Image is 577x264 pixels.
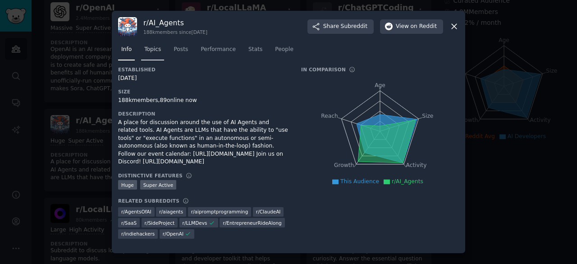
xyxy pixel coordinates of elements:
[256,208,281,215] span: r/ ClaudeAI
[145,220,175,226] span: r/ SideProject
[340,178,379,185] span: This Audience
[307,19,374,34] button: ShareSubreddit
[380,19,443,34] button: Viewon Reddit
[118,74,288,83] div: [DATE]
[118,119,288,166] div: A place for discussion around the use of AI Agents and related tools. AI Agents are LLMs that hav...
[406,162,427,168] tspan: Activity
[118,111,288,117] h3: Description
[144,46,161,54] span: Topics
[301,66,346,73] h3: In Comparison
[118,66,288,73] h3: Established
[375,82,385,88] tspan: Age
[174,46,188,54] span: Posts
[121,220,137,226] span: r/ SaaS
[118,180,137,190] div: Huge
[272,42,297,61] a: People
[121,231,155,237] span: r/ indiehackers
[159,208,183,215] span: r/ aiagents
[118,88,288,95] h3: Size
[121,208,151,215] span: r/ AgentsOfAI
[411,23,437,31] span: on Reddit
[321,112,338,119] tspan: Reach
[121,46,132,54] span: Info
[275,46,293,54] span: People
[191,208,248,215] span: r/ aipromptprogramming
[323,23,367,31] span: Share
[183,220,207,226] span: r/ LLMDevs
[118,42,135,61] a: Info
[396,23,437,31] span: View
[140,180,177,190] div: Super Active
[334,162,354,168] tspan: Growth
[197,42,239,61] a: Performance
[143,29,207,35] div: 188k members since [DATE]
[118,97,288,105] div: 188k members, 89 online now
[422,112,433,119] tspan: Size
[143,18,207,28] h3: r/ AI_Agents
[392,178,423,185] span: r/AI_Agents
[163,231,183,237] span: r/ OpenAI
[201,46,236,54] span: Performance
[141,42,164,61] a: Topics
[170,42,191,61] a: Posts
[118,17,137,36] img: AI_Agents
[248,46,262,54] span: Stats
[223,220,281,226] span: r/ EntrepreneurRideAlong
[118,198,179,204] h3: Related Subreddits
[245,42,266,61] a: Stats
[341,23,367,31] span: Subreddit
[118,172,183,179] h3: Distinctive Features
